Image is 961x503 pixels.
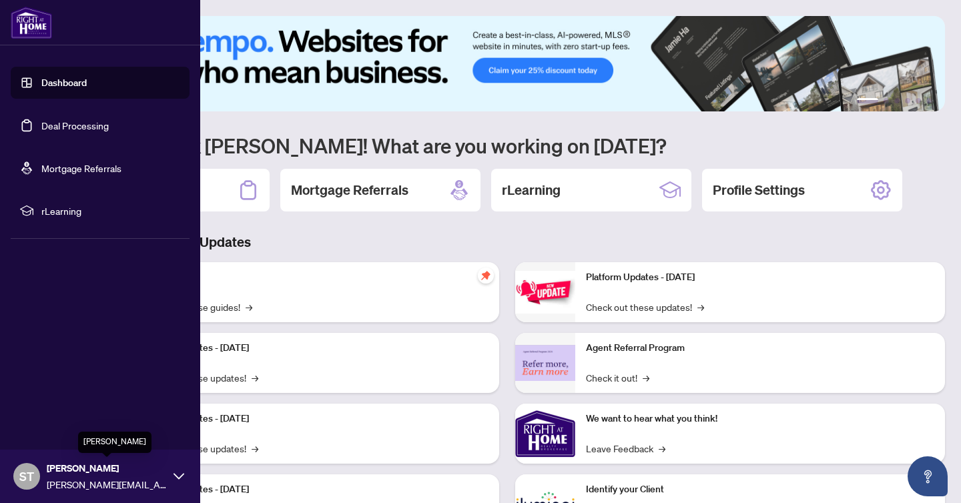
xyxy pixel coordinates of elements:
[140,482,489,497] p: Platform Updates - [DATE]
[41,203,180,218] span: rLearning
[69,233,945,251] h3: Brokerage & Industry Updates
[713,181,805,199] h2: Profile Settings
[884,98,889,103] button: 2
[926,98,932,103] button: 6
[697,300,704,314] span: →
[586,270,934,285] p: Platform Updates - [DATE]
[47,461,167,476] span: [PERSON_NAME]
[586,412,934,426] p: We want to hear what you think!
[140,412,489,426] p: Platform Updates - [DATE]
[515,271,575,313] img: Platform Updates - June 23, 2025
[140,341,489,356] p: Platform Updates - [DATE]
[916,98,921,103] button: 5
[140,270,489,285] p: Self-Help
[894,98,900,103] button: 3
[41,119,109,131] a: Deal Processing
[41,162,121,174] a: Mortgage Referrals
[69,133,945,158] h1: Welcome back [PERSON_NAME]! What are you working on [DATE]?
[19,467,34,486] span: ST
[515,345,575,382] img: Agent Referral Program
[586,341,934,356] p: Agent Referral Program
[291,181,408,199] h2: Mortgage Referrals
[643,370,649,385] span: →
[69,16,945,111] img: Slide 0
[252,441,258,456] span: →
[252,370,258,385] span: →
[478,268,494,284] span: pushpin
[857,98,878,103] button: 1
[905,98,910,103] button: 4
[246,300,252,314] span: →
[515,404,575,464] img: We want to hear what you think!
[586,370,649,385] a: Check it out!→
[11,7,52,39] img: logo
[47,477,167,492] span: [PERSON_NAME][EMAIL_ADDRESS][DOMAIN_NAME]
[659,441,665,456] span: →
[78,432,151,453] div: [PERSON_NAME]
[502,181,561,199] h2: rLearning
[908,456,948,496] button: Open asap
[41,77,87,89] a: Dashboard
[586,300,704,314] a: Check out these updates!→
[586,441,665,456] a: Leave Feedback→
[586,482,934,497] p: Identify your Client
